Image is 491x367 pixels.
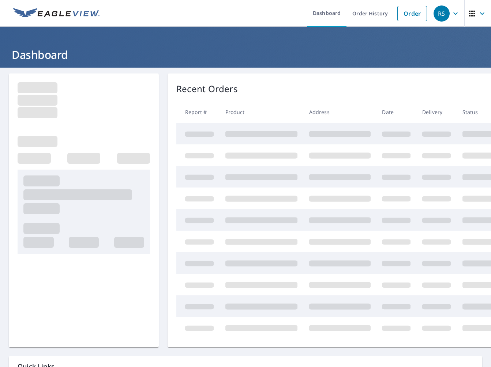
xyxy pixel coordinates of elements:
a: Order [397,6,427,21]
th: Product [220,101,303,123]
h1: Dashboard [9,47,482,62]
div: RS [434,5,450,22]
img: EV Logo [13,8,100,19]
p: Recent Orders [176,82,238,95]
th: Delivery [416,101,457,123]
th: Report # [176,101,220,123]
th: Address [303,101,376,123]
th: Date [376,101,416,123]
